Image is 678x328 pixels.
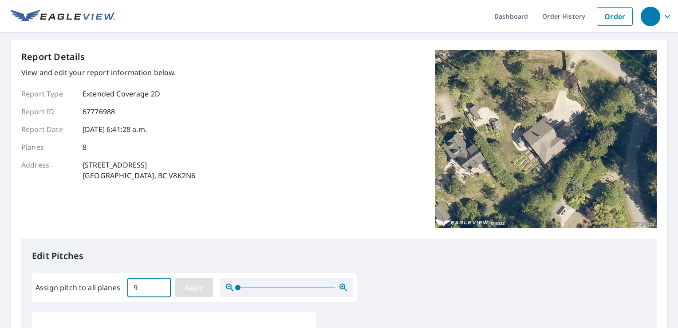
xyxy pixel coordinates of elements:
[127,275,171,300] input: 00.0
[21,50,85,64] p: Report Details
[597,7,633,26] a: Order
[11,10,115,23] img: EV Logo
[21,106,75,117] p: Report ID
[182,282,206,293] span: Apply
[83,88,160,99] p: Extended Coverage 2D
[35,282,120,293] label: Assign pitch to all planes
[83,160,195,181] p: [STREET_ADDRESS] [GEOGRAPHIC_DATA], BC V8K2N6
[83,142,87,152] p: 8
[175,278,213,297] button: Apply
[83,106,115,117] p: 67776988
[21,67,195,78] p: View and edit your report information below.
[21,160,75,181] p: Address
[21,142,75,152] p: Planes
[21,88,75,99] p: Report Type
[435,50,657,228] img: Top image
[32,249,646,263] p: Edit Pitches
[83,124,147,135] p: [DATE] 6:41:28 a.m.
[21,124,75,135] p: Report Date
